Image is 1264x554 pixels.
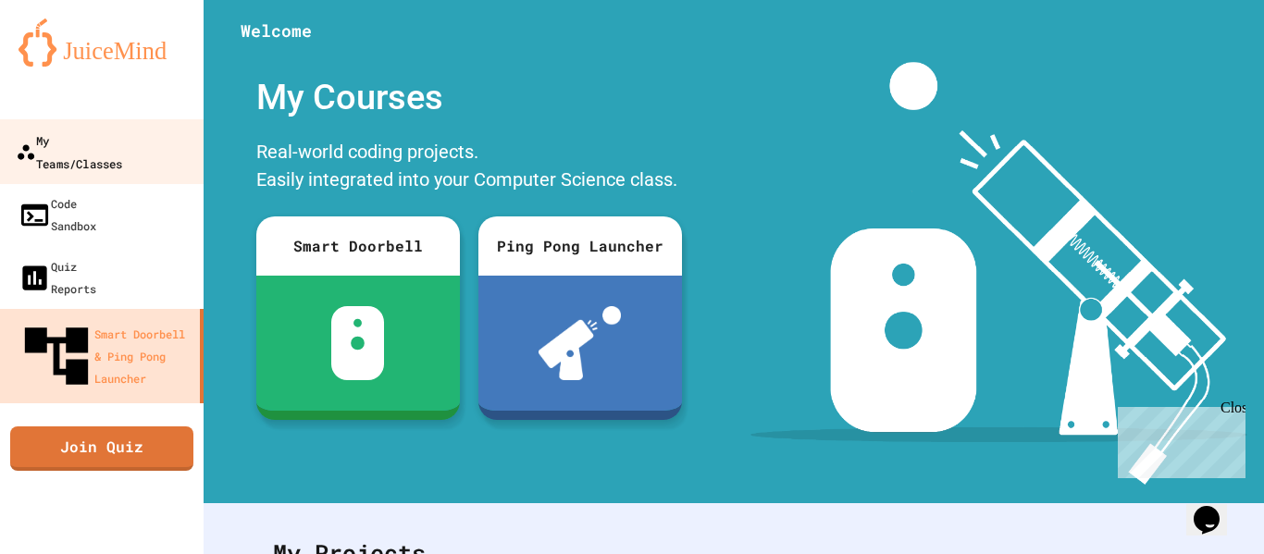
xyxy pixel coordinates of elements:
div: Chat with us now!Close [7,7,128,117]
div: Real-world coding projects. Easily integrated into your Computer Science class. [247,133,691,203]
img: logo-orange.svg [19,18,185,67]
img: sdb-white.svg [331,306,384,380]
iframe: chat widget [1110,400,1245,478]
iframe: chat widget [1186,480,1245,536]
img: banner-image-my-projects.png [750,62,1246,485]
div: My Courses [247,62,691,133]
img: ppl-with-ball.png [539,306,621,380]
div: Code Sandbox [19,192,96,237]
a: Join Quiz [10,426,193,471]
div: Smart Doorbell & Ping Pong Launcher [19,318,192,394]
div: Ping Pong Launcher [478,216,682,276]
div: Quiz Reports [19,255,96,300]
div: Smart Doorbell [256,216,460,276]
div: My Teams/Classes [16,129,122,174]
